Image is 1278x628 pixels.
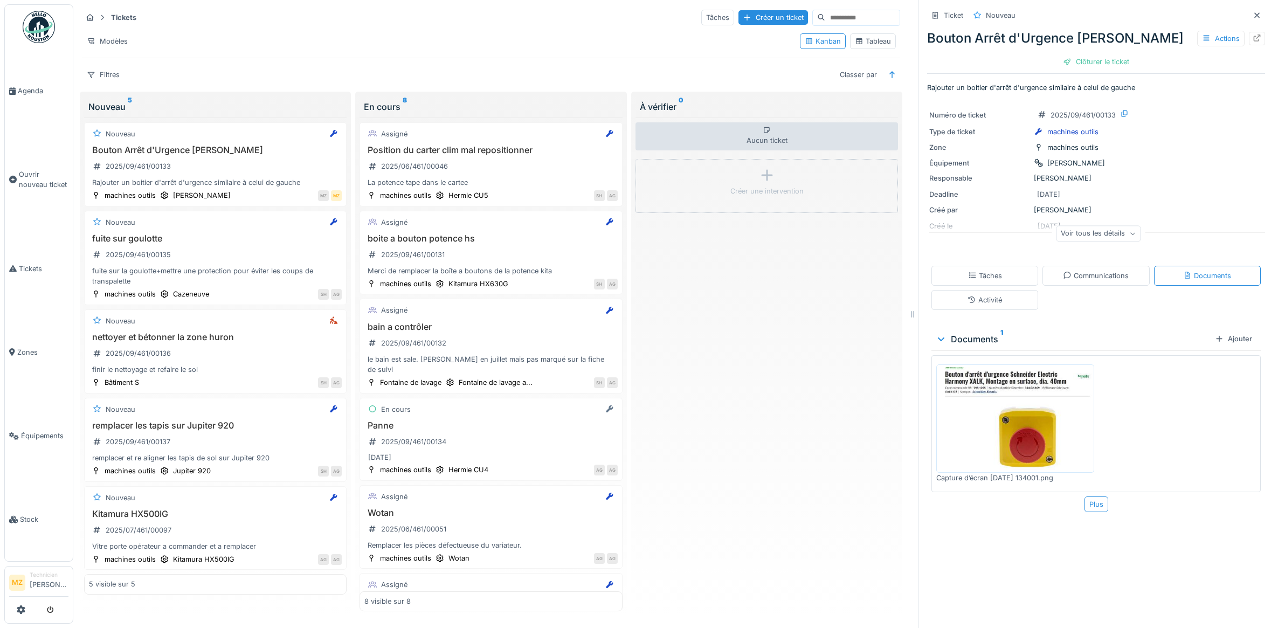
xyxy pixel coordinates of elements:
div: [PERSON_NAME] [1047,158,1105,168]
div: AG [607,465,618,475]
div: En cours [381,404,411,415]
div: Nouveau [88,100,342,113]
div: Jupiter 920 [173,466,211,476]
div: Actions [1197,31,1245,46]
div: SH [318,377,329,388]
div: 8 visible sur 8 [364,596,411,606]
div: finir le nettoyage et refaire le sol [89,364,342,375]
div: machines outils [105,466,156,476]
div: Kitamura HX630G [448,279,508,289]
div: Type de ticket [929,127,1030,137]
sup: 8 [403,100,407,113]
img: smrs71y71ok0g1k6dz6t7m9b5bu1 [939,367,1092,470]
div: Tableau [855,36,891,46]
div: Aucun ticket [635,122,898,150]
div: MZ [331,190,342,201]
a: Équipements [5,394,73,478]
div: 2025/09/461/00132 [381,338,446,348]
div: AG [594,553,605,564]
div: machines outils [105,554,156,564]
a: MZ Technicien[PERSON_NAME] [9,571,68,597]
div: Assigné [381,492,407,502]
p: Rajouter un boitier d'arrêt d'urgence similaire à celui de gauche [927,82,1265,93]
div: 2025/09/461/00133 [1051,110,1116,120]
div: machines outils [380,279,431,289]
div: [PERSON_NAME] [929,205,1263,215]
div: machines outils [380,190,431,201]
a: Agenda [5,49,73,133]
div: Communications [1063,271,1129,281]
a: Ouvrir nouveau ticket [5,133,73,226]
div: MZ [318,190,329,201]
sup: 1 [1000,333,1003,346]
div: Créer un ticket [738,10,808,25]
div: Zone [929,142,1030,153]
div: Responsable [929,173,1030,183]
h3: Bouton Arrêt d'Urgence [PERSON_NAME] [89,145,342,155]
div: Classer par [835,67,882,82]
div: 2025/09/461/00137 [106,437,170,447]
div: machines outils [1047,127,1099,137]
div: SH [318,466,329,477]
div: AG [331,466,342,477]
div: En cours [364,100,618,113]
div: 2025/06/461/00046 [381,161,448,171]
div: Clôturer le ticket [1059,54,1134,69]
div: Technicien [30,571,68,579]
div: Numéro de ticket [929,110,1030,120]
div: Nouveau [106,129,135,139]
span: Agenda [18,86,68,96]
div: AG [318,554,329,565]
li: [PERSON_NAME] [30,571,68,594]
h3: bain a contrôler [364,322,617,332]
a: Tickets [5,227,73,310]
div: fuite sur la goulotte+mettre une protection pour éviter les coups de transpalette [89,266,342,286]
div: SH [318,289,329,300]
div: Équipement [929,158,1030,168]
div: Fontaine de lavage a... [459,377,533,388]
h3: Wotan [364,508,617,518]
div: machines outils [380,553,431,563]
div: 2025/09/461/00134 [381,437,446,447]
div: Documents [936,333,1211,346]
div: Rajouter un boitier d'arrêt d'urgence similaire à celui de gauche [89,177,342,188]
div: Capture d’écran [DATE] 134001.png [936,473,1094,483]
div: machines outils [1047,142,1099,153]
div: Nouveau [106,493,135,503]
div: Bouton Arrêt d'Urgence [PERSON_NAME] [927,29,1265,48]
div: Créé par [929,205,1030,215]
div: AG [331,289,342,300]
span: Ouvrir nouveau ticket [19,169,68,190]
div: 2025/09/461/00131 [381,250,445,260]
div: AG [607,553,618,564]
div: Activité [968,295,1002,305]
div: SH [594,190,605,201]
div: Cazeneuve [173,289,209,299]
div: 2025/06/461/00051 [381,524,446,534]
div: Nouveau [986,10,1016,20]
div: le bain est sale. [PERSON_NAME] en juillet mais pas marqué sur la fiche de suivi [364,354,617,375]
div: SH [594,377,605,388]
span: Tickets [19,264,68,274]
div: SH [594,279,605,289]
sup: 5 [128,100,132,113]
div: machines outils [105,190,156,201]
div: AG [607,279,618,289]
span: Équipements [21,431,68,441]
div: machines outils [105,289,156,299]
div: AG [594,465,605,475]
div: Documents [1183,271,1231,281]
div: La potence tape dans le cartee [364,177,617,188]
h3: Kitamura HX500IG [89,509,342,519]
div: 2025/09/461/00135 [106,250,171,260]
div: Kitamura HX500IG [173,554,234,564]
h3: remplacer les tapis sur Jupiter 920 [89,420,342,431]
div: Nouveau [106,316,135,326]
div: 2025/09/461/00133 [106,161,171,171]
div: À vérifier [640,100,894,113]
div: [PERSON_NAME] [173,190,231,201]
div: Nouveau [106,404,135,415]
div: 5 visible sur 5 [89,579,135,589]
div: Remplacer les pièces défectueuse du variateur. [364,540,617,550]
a: Stock [5,478,73,561]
